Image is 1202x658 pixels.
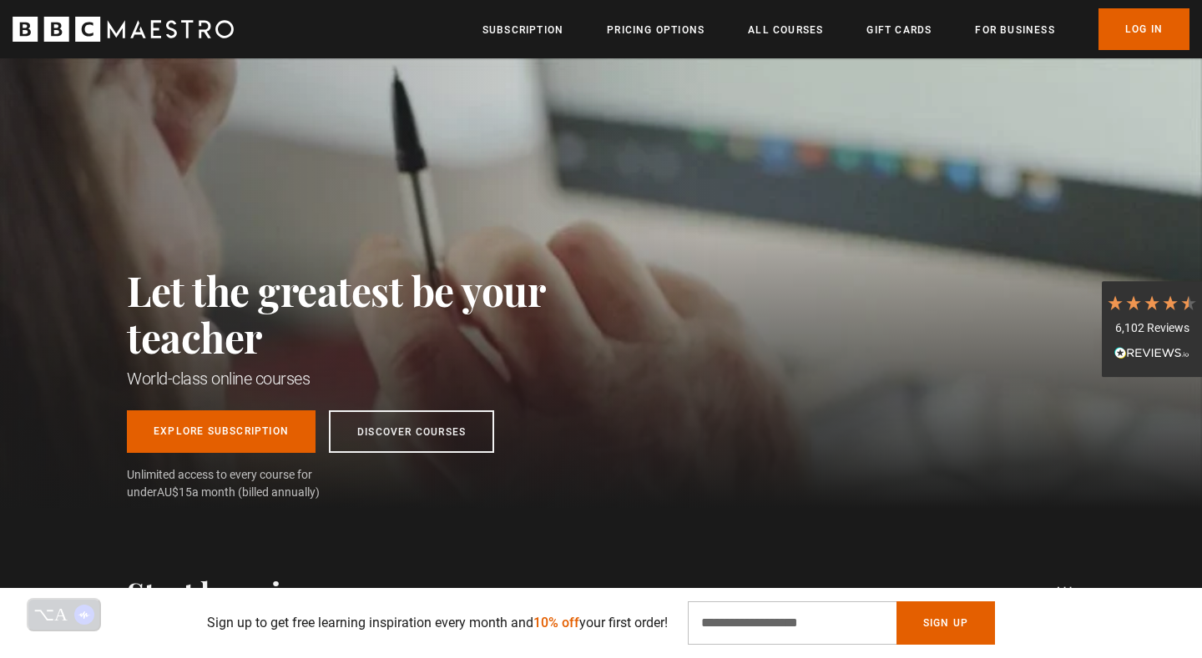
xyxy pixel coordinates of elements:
a: All Courses [748,22,823,38]
div: Read All Reviews [1106,344,1198,364]
div: 4.7 Stars [1106,294,1198,312]
a: All [1055,583,1075,601]
div: 6,102 Reviews [1106,320,1198,337]
a: Gift Cards [866,22,932,38]
a: For business [975,22,1054,38]
a: Discover Courses [329,410,494,453]
a: Subscription [482,22,563,38]
h1: World-class online courses [127,367,619,390]
button: Sign Up [896,601,995,645]
svg: BBC Maestro [13,17,234,42]
h2: Start learning [127,575,314,610]
nav: Primary [482,8,1189,50]
a: Log In [1098,8,1189,50]
div: 6,102 ReviewsRead All Reviews [1102,281,1202,378]
span: AU$15 [157,485,192,499]
p: Sign up to get free learning inspiration every month and your first order! [207,613,668,633]
a: Pricing Options [607,22,705,38]
span: Unlimited access to every course for under a month (billed annually) [127,466,352,501]
img: REVIEWS.io [1114,347,1189,359]
h2: Let the greatest be your teacher [127,267,619,360]
a: Explore Subscription [127,410,316,453]
span: 10% off [533,615,579,630]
